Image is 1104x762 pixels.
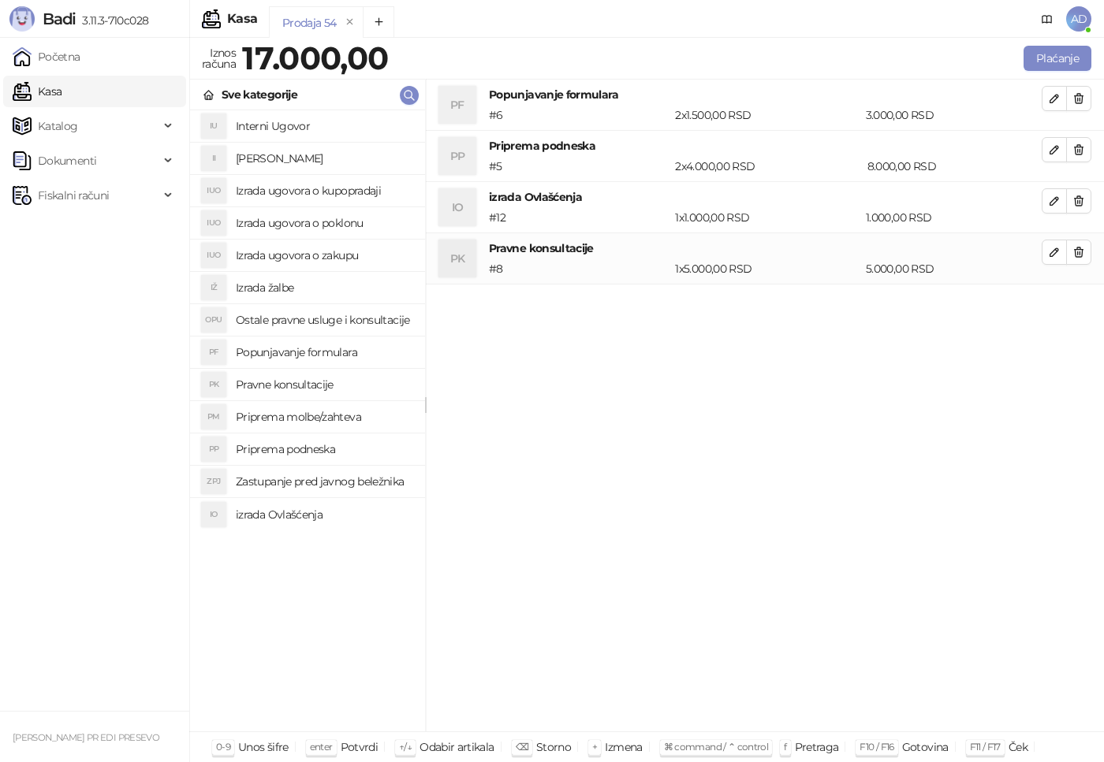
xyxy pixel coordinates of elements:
[489,240,1042,257] h4: Pravne konsultacije
[201,113,226,139] div: IU
[1024,46,1091,71] button: Plaćanje
[236,307,412,333] h4: Ostale pravne usluge i konsultacije
[201,307,226,333] div: OPU
[438,137,476,175] div: PP
[236,404,412,429] h4: Priprema molbe/zahteva
[236,275,412,300] h4: Izrada žalbe
[201,210,226,236] div: IUO
[236,469,412,494] h4: Zastupanje pred javnog beležnika
[1009,737,1028,757] div: Ček
[1035,6,1060,32] a: Dokumentacija
[489,188,1042,206] h4: izrada Ovlašćenja
[486,209,672,226] div: # 12
[13,76,62,107] a: Kasa
[236,178,412,203] h4: Izrada ugovora o kupopradaji
[38,145,96,177] span: Dokumenti
[363,6,394,38] button: Add tab
[489,86,1042,103] h4: Popunjavanje formulara
[76,13,148,28] span: 3.11.3-710c028
[970,741,1001,753] span: F11 / F17
[38,180,109,211] span: Fiskalni računi
[236,340,412,365] h4: Popunjavanje formulara
[201,372,226,397] div: PK
[201,243,226,268] div: IUO
[1066,6,1091,32] span: AD
[201,469,226,494] div: ZPJ
[592,741,597,753] span: +
[672,209,863,226] div: 1 x 1.000,00 RSD
[672,158,863,175] div: 2 x 4.000,00 RSD
[399,741,412,753] span: ↑/↓
[201,146,226,171] div: II
[236,502,412,527] h4: izrada Ovlašćenja
[672,106,862,124] div: 2 x 1.500,00 RSD
[864,158,1045,175] div: 8.000,00 RSD
[199,43,239,74] div: Iznos računa
[201,340,226,365] div: PF
[438,188,476,226] div: IO
[341,737,379,757] div: Potvrdi
[236,210,412,236] h4: Izrada ugovora o poklonu
[536,737,571,757] div: Storno
[236,113,412,139] h4: Interni Ugovor
[516,741,528,753] span: ⌫
[201,178,226,203] div: IUO
[863,260,1045,277] div: 5.000,00 RSD
[282,14,337,32] div: Prodaja 54
[238,737,289,757] div: Unos šifre
[38,110,78,142] span: Katalog
[664,741,769,753] span: ⌘ command / ⌃ control
[340,16,360,29] button: remove
[438,240,476,277] div: PK
[605,737,642,757] div: Izmena
[486,260,672,277] div: # 8
[236,243,412,268] h4: Izrada ugovora o zakupu
[902,737,949,757] div: Gotovina
[795,737,839,757] div: Pretraga
[486,158,672,175] div: # 5
[222,86,297,103] div: Sve kategorije
[860,741,893,753] span: F10 / F16
[43,9,76,28] span: Badi
[236,437,412,462] h4: Priprema podneska
[236,146,412,171] h4: [PERSON_NAME]
[486,106,672,124] div: # 6
[201,275,226,300] div: IŽ
[438,86,476,124] div: PF
[227,13,257,25] div: Kasa
[13,732,159,743] small: [PERSON_NAME] PR EDI PRESEVO
[201,404,226,429] div: PM
[190,110,425,731] div: grid
[13,41,80,72] a: Početna
[863,106,1045,124] div: 3.000,00 RSD
[242,39,388,77] strong: 17.000,00
[784,741,786,753] span: f
[201,437,226,462] div: PP
[863,209,1045,226] div: 1.000,00 RSD
[672,260,863,277] div: 1 x 5.000,00 RSD
[310,741,333,753] span: enter
[216,741,230,753] span: 0-9
[236,372,412,397] h4: Pravne konsultacije
[420,737,494,757] div: Odabir artikala
[201,502,226,527] div: IO
[9,6,35,32] img: Logo
[489,137,1042,154] h4: Priprema podneska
